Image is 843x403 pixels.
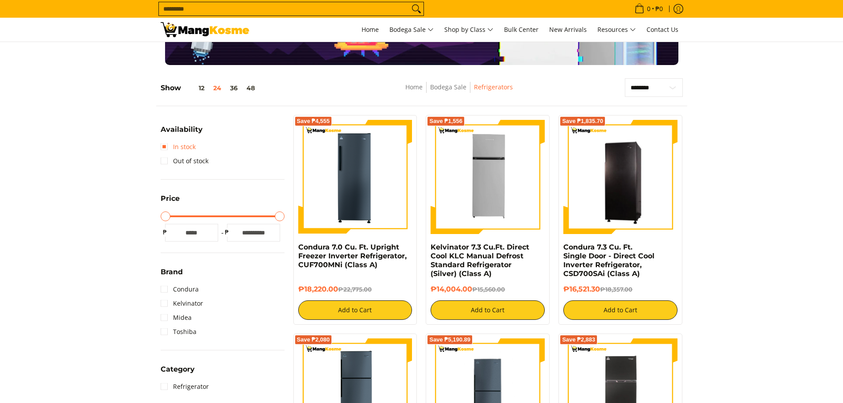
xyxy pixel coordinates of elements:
span: Save ₱2,080 [297,337,330,342]
del: ₱15,560.00 [472,286,505,293]
a: Condura 7.3 Cu. Ft. Single Door - Direct Cool Inverter Refrigerator, CSD700SAi (Class A) [563,243,654,278]
a: Condura 7.0 Cu. Ft. Upright Freezer Inverter Refrigerator, CUF700MNi (Class A) [298,243,407,269]
button: 12 [181,84,209,92]
button: Search [409,2,423,15]
a: Shop by Class [440,18,498,42]
span: 0 [646,6,652,12]
button: Add to Cart [431,300,545,320]
span: Resources [597,24,636,35]
span: Category [161,366,195,373]
summary: Open [161,366,195,380]
span: ₱ [223,228,231,237]
del: ₱18,357.00 [600,286,632,293]
span: Save ₱2,883 [562,337,595,342]
span: Bodega Sale [389,24,434,35]
a: Bodega Sale [385,18,438,42]
a: Contact Us [642,18,683,42]
h5: Show [161,84,259,92]
h6: ₱16,521.30 [563,285,677,294]
span: Save ₱1,835.70 [562,119,603,124]
a: New Arrivals [545,18,591,42]
nav: Breadcrumbs [343,82,575,102]
a: Bulk Center [500,18,543,42]
button: Add to Cart [298,300,412,320]
span: New Arrivals [549,25,587,34]
a: Out of stock [161,154,208,168]
h6: ₱18,220.00 [298,285,412,294]
span: Save ₱5,190.89 [429,337,470,342]
button: 48 [242,84,259,92]
a: Midea [161,311,192,325]
a: Refrigerators [474,83,513,91]
a: Home [405,83,423,91]
a: Home [357,18,383,42]
button: Add to Cart [563,300,677,320]
span: Price [161,195,180,202]
img: Bodega Sale Refrigerator l Mang Kosme: Home Appliances Warehouse Sale [161,22,249,37]
summary: Open [161,269,183,282]
span: Brand [161,269,183,276]
del: ₱22,775.00 [338,286,372,293]
a: Kelvinator [161,296,203,311]
span: ₱ [161,228,169,237]
span: Contact Us [647,25,678,34]
img: Condura 7.0 Cu. Ft. Upright Freezer Inverter Refrigerator, CUF700MNi (Class A) [298,120,412,234]
button: 36 [226,84,242,92]
span: Bulk Center [504,25,539,34]
a: Resources [593,18,640,42]
a: Condura [161,282,199,296]
a: Refrigerator [161,380,209,394]
span: Save ₱1,556 [429,119,462,124]
span: Home [362,25,379,34]
span: ₱0 [654,6,664,12]
a: Kelvinator 7.3 Cu.Ft. Direct Cool KLC Manual Defrost Standard Refrigerator (Silver) (Class A) [431,243,529,278]
a: Toshiba [161,325,196,339]
a: In stock [161,140,196,154]
span: Availability [161,126,203,133]
summary: Open [161,195,180,209]
img: Kelvinator 7.3 Cu.Ft. Direct Cool KLC Manual Defrost Standard Refrigerator (Silver) (Class A) [431,120,545,234]
button: 24 [209,84,226,92]
a: Bodega Sale [430,83,466,91]
span: • [632,4,666,14]
img: Condura 7.3 Cu. Ft. Single Door - Direct Cool Inverter Refrigerator, CSD700SAi (Class A) [563,121,677,233]
span: Save ₱4,555 [297,119,330,124]
summary: Open [161,126,203,140]
h6: ₱14,004.00 [431,285,545,294]
nav: Main Menu [258,18,683,42]
span: Shop by Class [444,24,493,35]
